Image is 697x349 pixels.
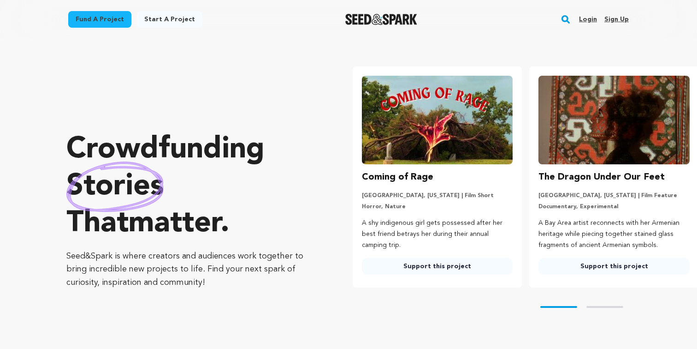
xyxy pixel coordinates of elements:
[538,192,690,199] p: [GEOGRAPHIC_DATA], [US_STATE] | Film Feature
[362,258,513,275] a: Support this project
[538,76,690,164] img: The Dragon Under Our Feet image
[538,258,690,275] a: Support this project
[362,170,433,185] h3: Coming of Rage
[604,12,629,27] a: Sign up
[362,76,513,164] img: Coming of Rage image
[362,192,513,199] p: [GEOGRAPHIC_DATA], [US_STATE] | Film Short
[362,218,513,251] p: A shy indigenous girl gets possessed after her best friend betrays her during their annual campin...
[66,250,316,289] p: Seed&Spark is where creators and audiences work together to bring incredible new projects to life...
[129,209,220,239] span: matter
[66,162,164,212] img: hand sketched image
[538,218,690,251] p: A Bay Area artist reconnects with her Armenian heritage while piecing together stained glass frag...
[66,132,316,242] p: Crowdfunding that .
[579,12,597,27] a: Login
[362,203,513,211] p: Horror, Nature
[137,11,202,28] a: Start a project
[538,203,690,211] p: Documentary, Experimental
[345,14,418,25] img: Seed&Spark Logo Dark Mode
[345,14,418,25] a: Seed&Spark Homepage
[68,11,131,28] a: Fund a project
[538,170,665,185] h3: The Dragon Under Our Feet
